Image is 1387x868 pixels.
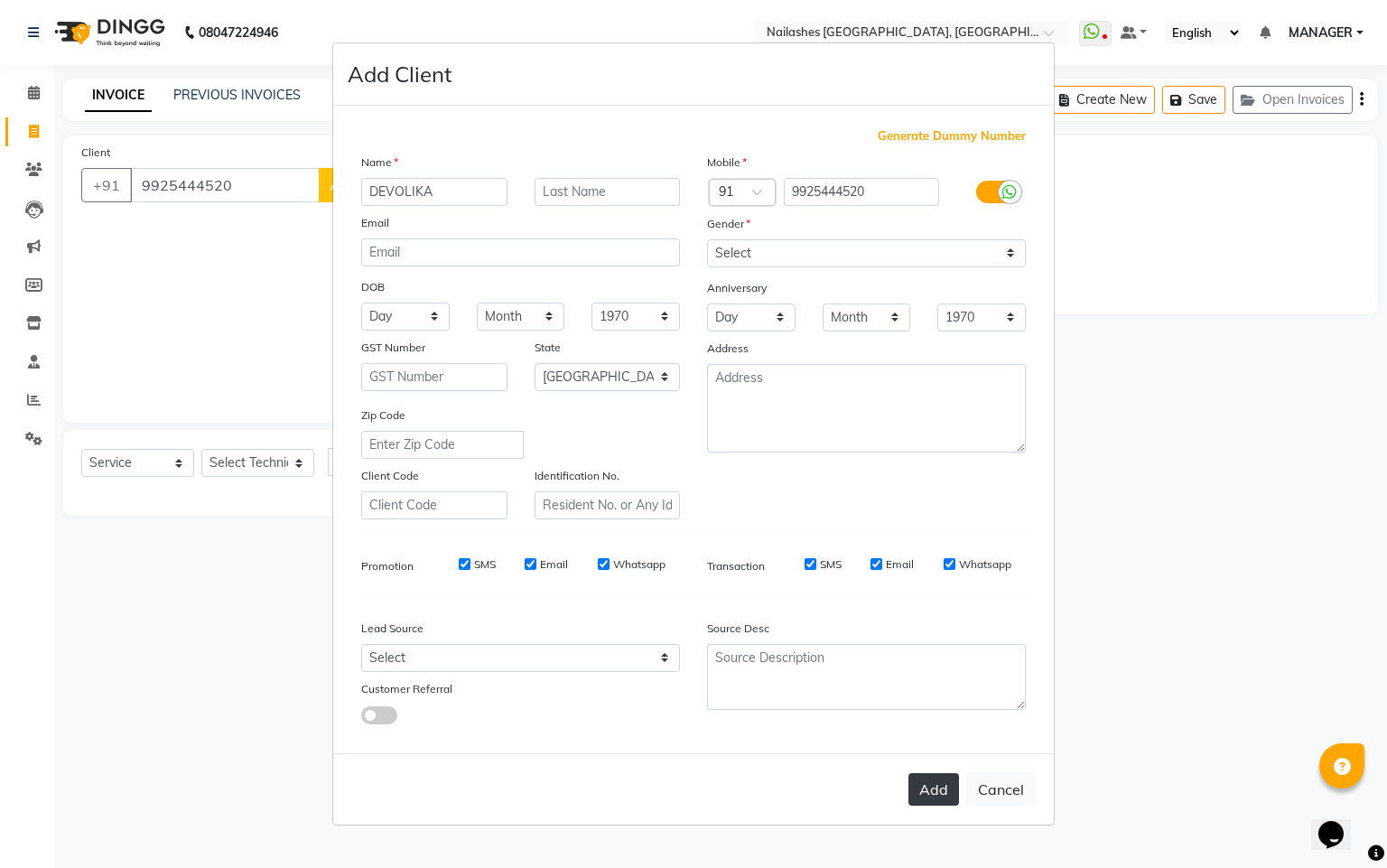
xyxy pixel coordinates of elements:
label: Client Code [361,468,419,484]
span: Generate Dummy Number [878,127,1026,145]
label: Whatsapp [613,556,666,573]
input: First Name [361,178,507,206]
label: Source Desc [707,621,769,637]
input: Resident No. or Any Id [535,491,681,519]
input: Email [361,238,680,266]
label: DOB [361,279,385,295]
input: Enter Zip Code [361,431,524,459]
label: GST Number [361,340,425,356]
label: Mobile [707,154,747,171]
label: Email [540,556,568,573]
label: Email [361,215,389,231]
h4: Add Client [348,58,451,90]
input: GST Number [361,363,507,391]
input: Mobile [784,178,940,206]
label: Customer Referral [361,681,452,697]
input: Last Name [535,178,681,206]
label: Anniversary [707,280,767,296]
button: Cancel [966,772,1036,807]
input: Client Code [361,491,507,519]
label: Transaction [707,558,765,574]
label: Zip Code [361,407,405,424]
label: Address [707,341,749,357]
button: Add [908,773,959,806]
label: Name [361,154,398,171]
label: Email [886,556,914,573]
label: Whatsapp [959,556,1011,573]
label: Lead Source [361,621,424,637]
label: Gender [707,216,750,232]
iframe: chat widget [1311,796,1369,850]
label: Identification No. [535,468,619,484]
label: SMS [820,556,842,573]
label: Promotion [361,558,414,574]
label: State [535,340,561,356]
label: SMS [474,556,496,573]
